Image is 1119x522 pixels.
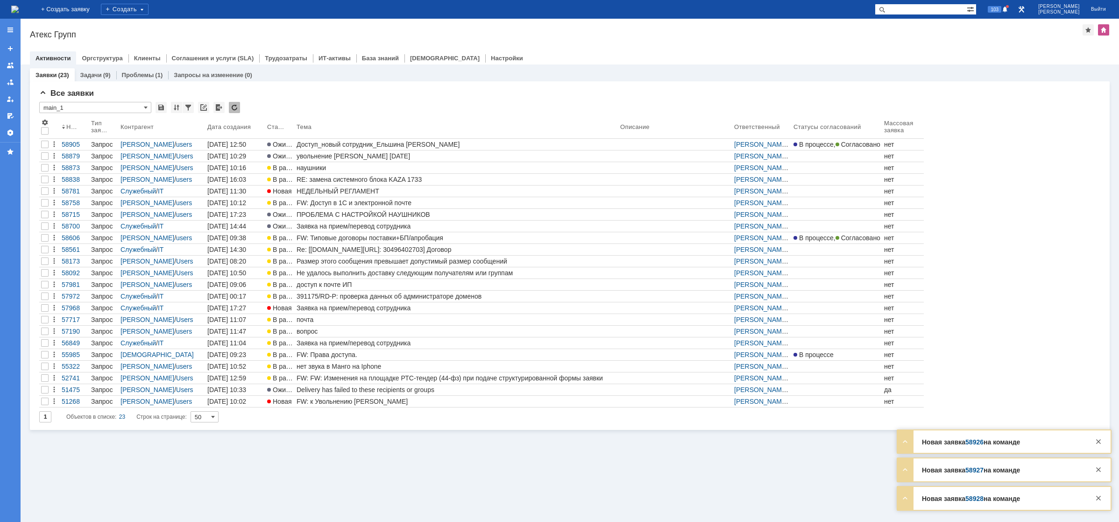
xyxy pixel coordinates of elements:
[295,244,618,255] a: Re: [[DOMAIN_NAME][URL]: 30496402703] Договор
[297,187,616,195] div: НЕДЕЛЬНЫЙ РЕГЛАМЕНТ
[176,199,192,207] a: users
[734,269,788,277] a: [PERSON_NAME]
[265,291,295,302] a: В работе
[207,164,246,172] div: [DATE] 10:16
[265,302,295,314] a: Новая
[158,187,163,195] a: IT
[295,139,618,150] a: Доступ_новый сотрудник_Ельшина [PERSON_NAME]
[207,222,246,230] div: [DATE] 14:44
[91,246,117,253] div: Запрос на обслуживание
[295,197,618,208] a: FW: Доступ в 1С и электронной почте
[265,209,295,220] a: Ожидает ответа контрагента
[295,150,618,162] a: увольнение [PERSON_NAME] [DATE]
[174,72,243,79] a: Запросы на изменение
[734,199,788,207] a: [PERSON_NAME]
[3,125,18,140] a: Настройки
[120,246,156,253] a: Служебный
[884,257,922,265] div: нет
[884,269,922,277] div: нет
[89,209,119,220] a: Запрос на обслуживание
[297,164,616,172] div: наушники
[89,174,119,185] a: Запрос на обслуживание
[491,55,523,62] a: Настройки
[62,246,87,253] div: 58561
[62,304,87,312] div: 57968
[265,279,295,290] a: В работе
[207,123,253,130] div: Дата создания
[11,6,19,13] img: logo
[205,174,265,185] a: [DATE] 16:03
[89,291,119,302] a: Запрос на обслуживание
[295,174,618,185] a: RE: замена системного блока KAZA 1733
[362,55,399,62] a: База знаний
[265,139,295,150] a: Ожидает ответа контрагента
[91,234,117,242] div: Запрос на обслуживание
[734,141,788,148] a: [PERSON_NAME]
[884,199,922,207] div: нет
[884,222,922,230] div: нет
[734,187,788,195] a: [PERSON_NAME]
[120,293,156,300] a: Служебный
[60,302,89,314] a: 57968
[89,267,119,279] a: Запрос на обслуживание
[60,256,89,267] a: 58173
[120,222,156,230] a: Служебный
[734,281,788,288] a: [PERSON_NAME]
[1038,9,1080,15] span: [PERSON_NAME]
[207,246,246,253] div: [DATE] 14:30
[265,232,295,243] a: В работе
[734,211,788,218] a: [PERSON_NAME]
[295,302,618,314] a: Заявка на прием/перевод сотрудника
[267,222,360,230] span: Ожидает ответа контрагента
[267,257,300,265] span: В работе
[882,139,924,150] a: нет
[319,55,351,62] a: ИТ-активы
[120,176,174,183] a: [PERSON_NAME]
[91,304,117,312] div: Запрос на обслуживание
[158,246,163,253] a: IT
[60,221,89,232] a: 58700
[60,279,89,290] a: 57981
[91,141,117,148] div: Запрос на обслуживание
[101,4,149,15] div: Создать
[89,162,119,173] a: Запрос на обслуживание
[882,186,924,197] a: нет
[205,302,265,314] a: [DATE] 17:27
[207,293,246,300] div: [DATE] 00:17
[205,139,265,150] a: [DATE] 12:50
[229,102,240,113] div: Обновлять список
[3,75,18,90] a: Заявки в моей ответственности
[297,234,616,242] div: FW: Типовые договоры поставки+БП/апробация
[207,199,246,207] div: [DATE] 10:12
[882,291,924,302] a: нет
[91,187,117,195] div: Запрос на обслуживание
[62,281,87,288] div: 57981
[297,211,616,218] div: ПРОБЛЕМА С НАСТРОЙКОЙ НАУШНИКОВ
[1083,24,1094,36] div: Добавить в избранное
[297,222,616,230] div: Заявка на прием/перевод сотрудника
[91,293,117,300] div: Запрос на обслуживание
[82,55,122,62] a: Оргструктура
[176,164,193,172] a: Users
[176,152,193,160] a: Users
[265,150,295,162] a: Ожидает ответа контрагента
[62,293,87,300] div: 57972
[207,152,246,160] div: [DATE] 10:29
[122,72,154,79] a: Проблемы
[297,199,616,207] div: FW: Доступ в 1С и электронной почте
[62,141,87,148] div: 58905
[267,316,300,323] span: В работе
[265,267,295,279] a: В работе
[207,304,246,312] div: [DATE] 17:27
[120,257,174,265] a: [PERSON_NAME]
[884,234,922,242] div: нет
[265,117,295,139] th: Статус
[80,72,102,79] a: Задачи
[91,257,117,265] div: Запрос на обслуживание
[120,316,174,323] a: [PERSON_NAME]
[176,316,193,323] a: Users
[207,269,246,277] div: [DATE] 10:50
[134,55,161,62] a: Клиенты
[62,176,87,183] div: 58838
[172,55,254,62] a: Соглашения и услуги (SLA)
